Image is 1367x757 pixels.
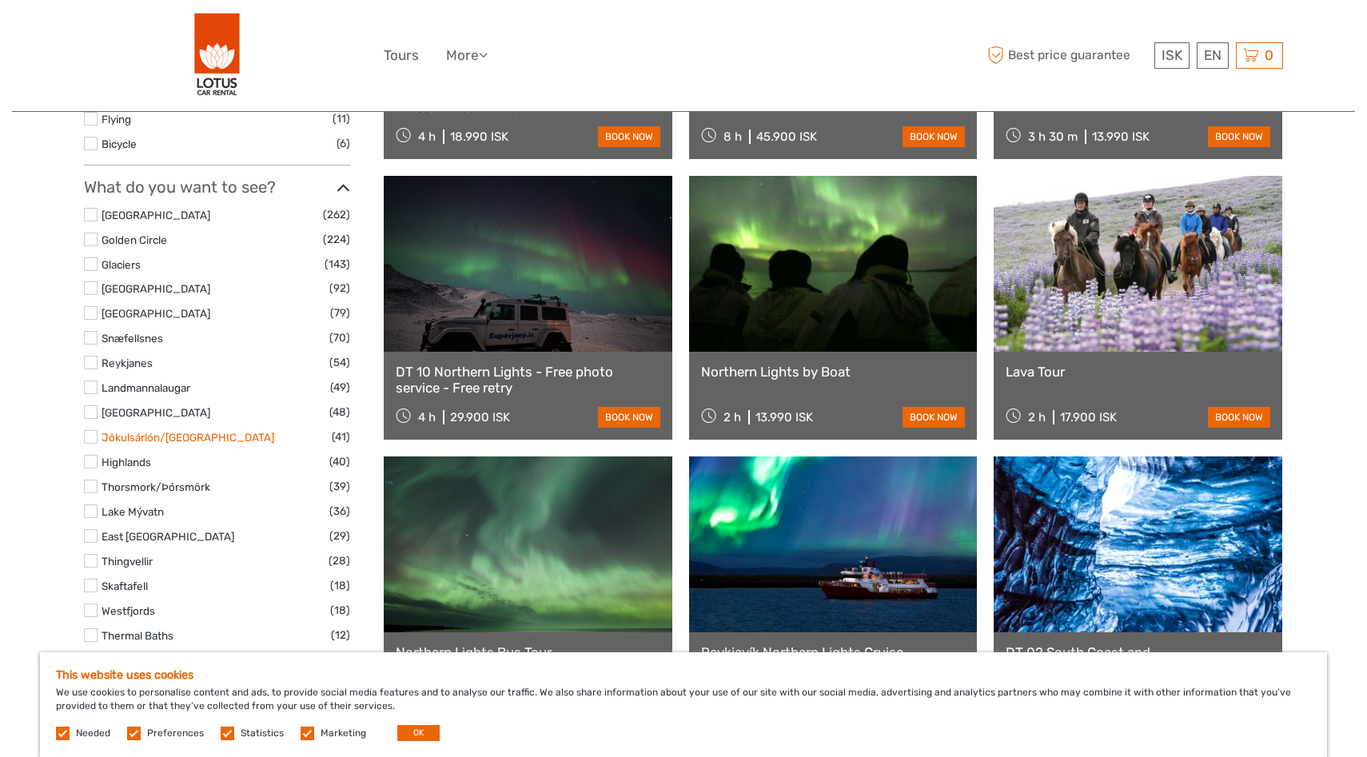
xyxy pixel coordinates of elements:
[84,177,350,197] h3: What do you want to see?
[384,44,419,67] a: Tours
[102,307,210,320] a: [GEOGRAPHIC_DATA]
[329,279,350,297] span: (92)
[102,555,153,568] a: Thingvellir
[450,410,510,424] div: 29.900 ISK
[396,364,660,396] a: DT 10 Northern Lights - Free photo service - Free retry
[329,403,350,421] span: (48)
[330,378,350,396] span: (49)
[102,282,210,295] a: [GEOGRAPHIC_DATA]
[147,727,204,740] label: Preferences
[418,129,436,144] span: 4 h
[701,364,966,380] a: Northern Lights by Boat
[1060,410,1117,424] div: 17.900 ISK
[102,209,210,221] a: [GEOGRAPHIC_DATA]
[76,727,110,740] label: Needed
[450,129,508,144] div: 18.990 ISK
[329,552,350,570] span: (28)
[102,456,151,468] a: Highlands
[1092,129,1150,144] div: 13.990 ISK
[598,126,660,147] a: book now
[756,129,817,144] div: 45.900 ISK
[329,452,350,471] span: (40)
[418,410,436,424] span: 4 h
[446,44,488,67] a: More
[102,332,163,345] a: Snæfellsnes
[102,480,210,493] a: Thorsmork/Þórsmörk
[102,233,167,246] a: Golden Circle
[102,505,164,518] a: Lake Mývatn
[598,407,660,428] a: book now
[329,502,350,520] span: (36)
[323,205,350,224] span: (262)
[983,42,1150,69] span: Best price guarantee
[333,110,350,128] span: (11)
[723,129,742,144] span: 8 h
[903,407,965,428] a: book now
[321,727,366,740] label: Marketing
[329,477,350,496] span: (39)
[194,12,241,99] img: 443-e2bd2384-01f0-477a-b1bf-f993e7f52e7d_logo_big.png
[1197,42,1229,69] div: EN
[1028,129,1078,144] span: 3 h 30 m
[102,530,234,543] a: East [GEOGRAPHIC_DATA]
[329,527,350,545] span: (29)
[903,126,965,147] a: book now
[723,410,741,424] span: 2 h
[1162,47,1182,63] span: ISK
[701,644,966,660] a: Reykjavík Northern Lights Cruise
[332,428,350,446] span: (41)
[102,113,131,126] a: Flying
[331,626,350,644] span: (12)
[241,727,284,740] label: Statistics
[22,28,181,41] p: We're away right now. Please check back later!
[102,357,153,369] a: Reykjanes
[102,258,141,271] a: Glaciers
[330,304,350,322] span: (79)
[325,255,350,273] span: (143)
[337,134,350,153] span: (6)
[333,651,350,669] span: (11)
[397,725,440,741] button: OK
[102,580,148,592] a: Skaftafell
[102,406,210,419] a: [GEOGRAPHIC_DATA]
[1262,47,1276,63] span: 0
[40,652,1327,757] div: We use cookies to personalise content and ads, to provide social media features and to analyse ou...
[102,629,173,642] a: Thermal Baths
[1208,407,1270,428] a: book now
[102,431,274,444] a: Jökulsárlón/[GEOGRAPHIC_DATA]
[330,576,350,595] span: (18)
[323,230,350,249] span: (224)
[184,25,203,44] button: Open LiveChat chat widget
[396,644,660,660] a: Northern Lights Bus Tour
[1028,410,1046,424] span: 2 h
[329,329,350,347] span: (70)
[102,604,155,617] a: Westfjords
[102,381,190,394] a: Landmannalaugar
[1208,126,1270,147] a: book now
[755,410,813,424] div: 13.990 ISK
[330,601,350,620] span: (18)
[102,137,137,150] a: Bicycle
[329,353,350,372] span: (54)
[1006,644,1270,677] a: DT 02 South Coast and [GEOGRAPHIC_DATA]
[56,668,1311,682] h5: This website uses cookies
[1006,364,1270,380] a: Lava Tour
